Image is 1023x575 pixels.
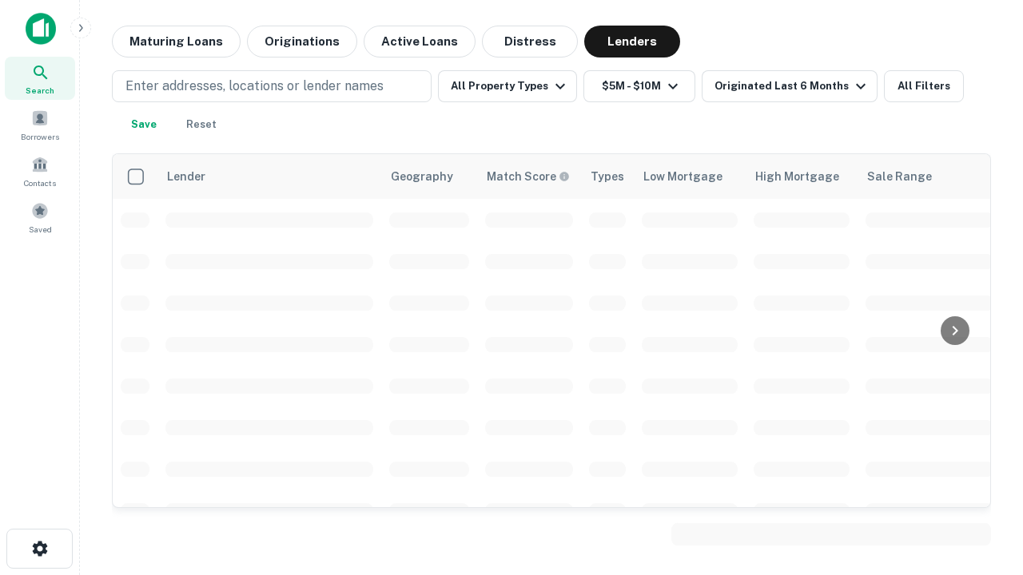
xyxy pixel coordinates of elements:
div: Types [591,167,624,186]
button: Enter addresses, locations or lender names [112,70,432,102]
button: All Property Types [438,70,577,102]
a: Borrowers [5,103,75,146]
th: High Mortgage [746,154,858,199]
p: Enter addresses, locations or lender names [125,77,384,96]
button: All Filters [884,70,964,102]
a: Search [5,57,75,100]
span: Contacts [24,176,56,189]
iframe: Chat Widget [943,447,1023,524]
div: Originated Last 6 Months [715,77,870,96]
div: Sale Range [867,167,932,186]
h6: Match Score [487,168,567,185]
button: Lenders [584,26,680,57]
span: Borrowers [21,130,59,143]
div: Capitalize uses an advanced AI algorithm to match your search with the best lender. The match sco... [487,168,570,185]
div: Lender [167,167,205,186]
button: Distress [482,26,578,57]
button: Save your search to get updates of matches that match your search criteria. [118,109,169,141]
span: Search [26,84,54,97]
img: capitalize-icon.png [26,13,56,45]
button: Active Loans [364,26,476,57]
a: Contacts [5,149,75,192]
th: Lender [157,154,381,199]
th: Types [581,154,634,199]
div: High Mortgage [755,167,839,186]
th: Capitalize uses an advanced AI algorithm to match your search with the best lender. The match sco... [477,154,581,199]
th: Geography [381,154,477,199]
a: Saved [5,196,75,239]
span: Saved [29,223,52,236]
button: Originations [247,26,357,57]
th: Low Mortgage [634,154,746,199]
div: Geography [391,167,453,186]
button: $5M - $10M [583,70,695,102]
button: Maturing Loans [112,26,241,57]
button: Reset [176,109,227,141]
div: Low Mortgage [643,167,722,186]
button: Originated Last 6 Months [702,70,878,102]
th: Sale Range [858,154,1001,199]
